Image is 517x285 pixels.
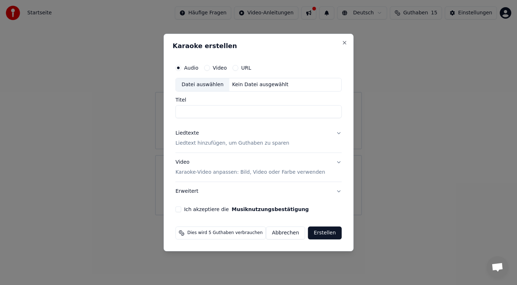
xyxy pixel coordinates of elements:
[176,153,342,182] button: VideoKaraoke-Video anpassen: Bild, Video oder Farbe verwenden
[229,81,292,88] div: Kein Datei ausgewählt
[176,124,342,153] button: LiedtexteLiedtext hinzufügen, um Guthaben zu sparen
[176,78,229,91] div: Datei auswählen
[176,182,342,201] button: Erweitert
[213,65,227,70] label: Video
[173,43,345,49] h2: Karaoke erstellen
[187,230,263,236] span: Dies wird 5 Guthaben verbrauchen
[176,97,342,102] label: Titel
[241,65,251,70] label: URL
[308,226,341,239] button: Erstellen
[266,226,305,239] button: Abbrechen
[184,207,309,212] label: Ich akzeptiere die
[232,207,309,212] button: Ich akzeptiere die
[176,130,199,137] div: Liedtexte
[184,65,199,70] label: Audio
[176,140,289,147] p: Liedtext hinzufügen, um Guthaben zu sparen
[176,169,325,176] p: Karaoke-Video anpassen: Bild, Video oder Farbe verwenden
[176,159,325,176] div: Video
